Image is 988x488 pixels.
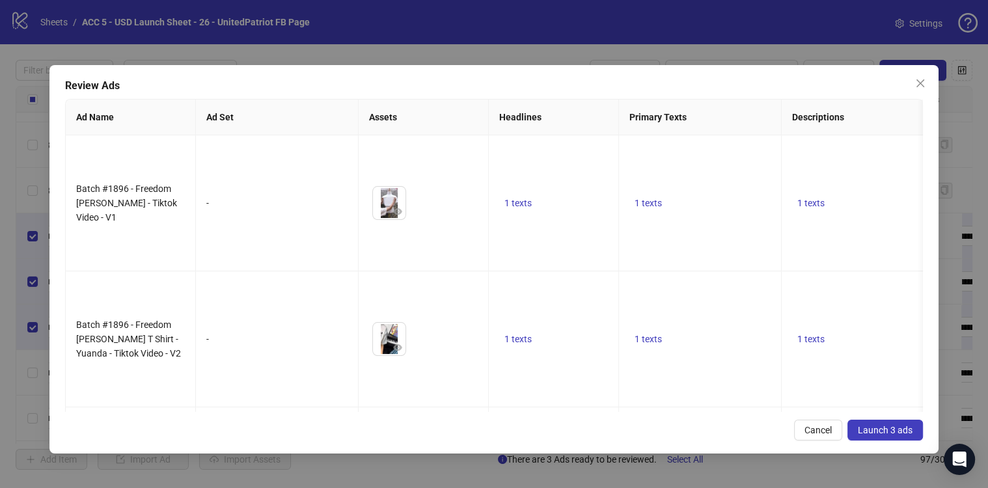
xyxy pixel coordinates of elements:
[196,100,359,135] th: Ad Set
[390,340,405,355] button: Preview
[206,196,348,210] div: -
[782,100,944,135] th: Descriptions
[635,334,662,344] span: 1 texts
[792,195,830,211] button: 1 texts
[794,420,842,441] button: Cancel
[804,425,832,435] span: Cancel
[66,100,196,135] th: Ad Name
[504,198,532,208] span: 1 texts
[76,319,181,359] span: Batch #1896 - Freedom [PERSON_NAME] T Shirt - Yuanda - Tiktok Video - V2
[792,331,830,347] button: 1 texts
[499,195,537,211] button: 1 texts
[76,183,177,223] span: Batch #1896 - Freedom [PERSON_NAME] - Tiktok Video - V1
[797,334,825,344] span: 1 texts
[629,331,667,347] button: 1 texts
[390,204,405,219] button: Preview
[489,100,619,135] th: Headlines
[359,100,489,135] th: Assets
[499,331,537,347] button: 1 texts
[619,100,782,135] th: Primary Texts
[915,78,926,88] span: close
[629,195,667,211] button: 1 texts
[393,343,402,352] span: eye
[504,334,532,344] span: 1 texts
[393,207,402,216] span: eye
[847,420,923,441] button: Launch 3 ads
[206,332,348,346] div: -
[635,198,662,208] span: 1 texts
[373,323,405,355] img: Asset 1
[373,187,405,219] img: Asset 1
[910,73,931,94] button: Close
[65,78,923,94] div: Review Ads
[797,198,825,208] span: 1 texts
[858,425,913,435] span: Launch 3 ads
[944,444,975,475] div: Open Intercom Messenger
